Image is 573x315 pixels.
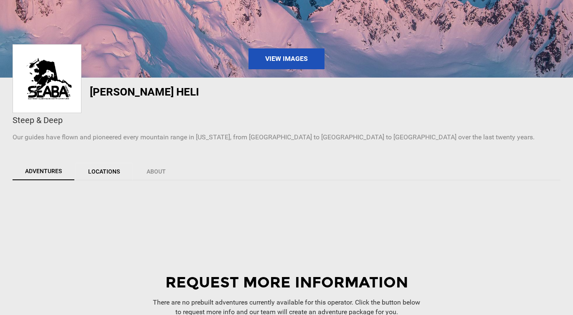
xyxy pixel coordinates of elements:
[15,47,79,111] img: img_c3321c00c2151827e2e2a91b556893d5.jpg
[13,163,74,180] a: Adventures
[248,48,325,69] a: View Images
[13,114,560,126] div: Steep & Deep
[10,272,563,293] div: Request More Information
[13,133,560,142] p: Our guides have flown and pioneered every mountain range in [US_STATE], from [GEOGRAPHIC_DATA] to...
[75,163,133,180] a: Locations
[90,86,380,98] h1: [PERSON_NAME] Heli
[134,163,179,180] a: About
